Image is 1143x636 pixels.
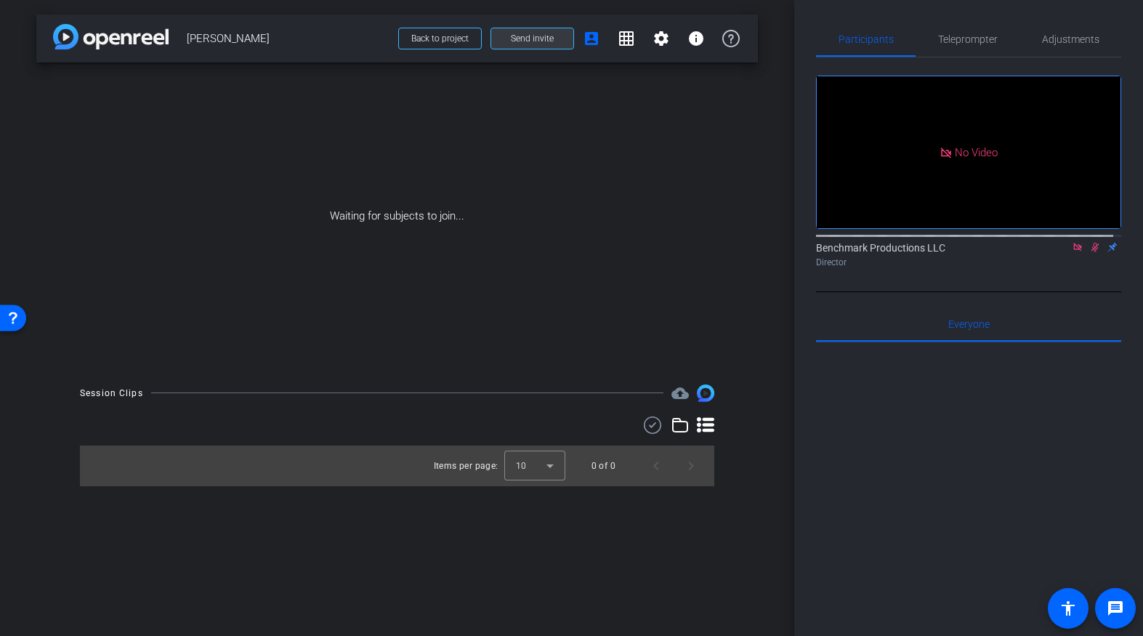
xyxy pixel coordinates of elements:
span: Destinations for your clips [671,385,689,402]
mat-icon: accessibility [1059,600,1077,617]
mat-icon: cloud_upload [671,385,689,402]
div: Waiting for subjects to join... [36,63,758,370]
span: Teleprompter [938,34,998,44]
div: Session Clips [80,386,143,400]
mat-icon: grid_on [618,30,635,47]
span: [PERSON_NAME] [187,24,389,53]
mat-icon: account_box [583,30,600,47]
span: No Video [955,145,998,158]
mat-icon: settings [653,30,670,47]
span: Send invite [511,33,554,44]
span: Back to project [411,33,469,44]
mat-icon: message [1107,600,1124,617]
span: Everyone [948,319,990,329]
img: app-logo [53,24,169,49]
button: Previous page [639,448,674,483]
button: Back to project [398,28,482,49]
span: Participants [839,34,894,44]
div: Items per page: [434,459,498,473]
div: Director [816,256,1121,269]
button: Send invite [490,28,574,49]
div: 0 of 0 [591,459,615,473]
div: Benchmark Productions LLC [816,241,1121,269]
mat-icon: info [687,30,705,47]
span: Adjustments [1042,34,1099,44]
img: Session clips [697,385,714,402]
button: Next page [674,448,708,483]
